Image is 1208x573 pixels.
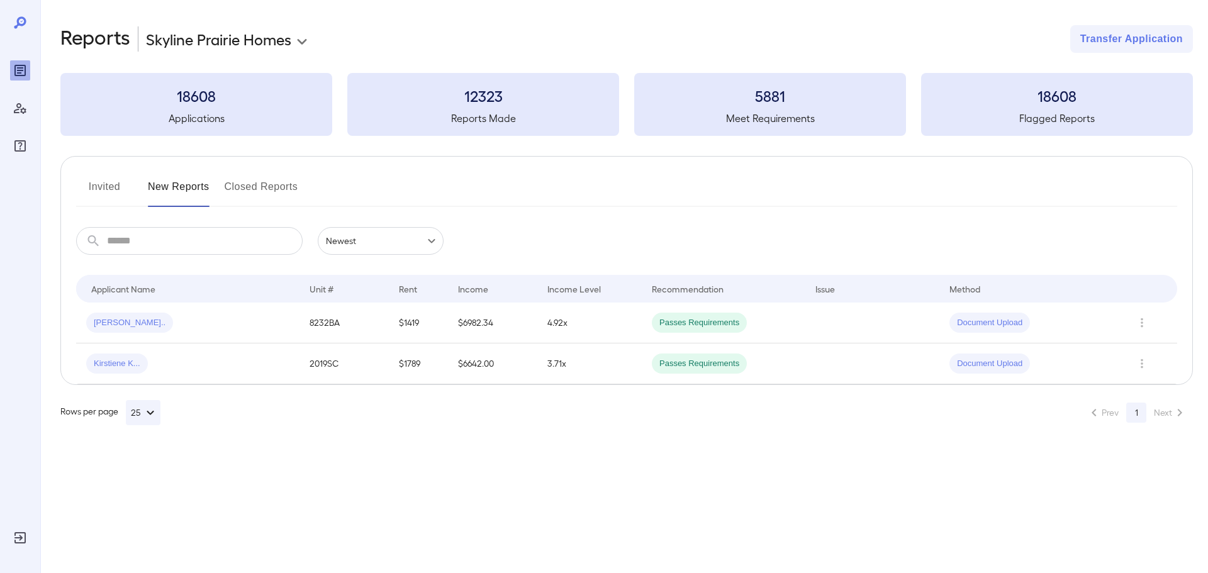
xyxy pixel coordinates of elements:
[347,86,619,106] h3: 12323
[91,281,155,296] div: Applicant Name
[60,73,1193,136] summary: 18608Applications12323Reports Made5881Meet Requirements18608Flagged Reports
[299,343,389,384] td: 2019SC
[1126,403,1146,423] button: page 1
[448,343,537,384] td: $6642.00
[10,136,30,156] div: FAQ
[60,400,160,425] div: Rows per page
[146,29,291,49] p: Skyline Prairie Homes
[299,303,389,343] td: 8232BA
[10,98,30,118] div: Manage Users
[1081,403,1193,423] nav: pagination navigation
[10,60,30,81] div: Reports
[634,86,906,106] h3: 5881
[652,358,747,370] span: Passes Requirements
[225,177,298,207] button: Closed Reports
[652,281,724,296] div: Recommendation
[949,281,980,296] div: Method
[949,358,1030,370] span: Document Upload
[634,111,906,126] h5: Meet Requirements
[389,343,448,384] td: $1789
[60,111,332,126] h5: Applications
[1070,25,1193,53] button: Transfer Application
[86,317,173,329] span: [PERSON_NAME]..
[389,303,448,343] td: $1419
[537,303,642,343] td: 4.92x
[10,528,30,548] div: Log Out
[148,177,210,207] button: New Reports
[399,281,419,296] div: Rent
[652,317,747,329] span: Passes Requirements
[347,111,619,126] h5: Reports Made
[310,281,333,296] div: Unit #
[60,25,130,53] h2: Reports
[537,343,642,384] td: 3.71x
[458,281,488,296] div: Income
[76,177,133,207] button: Invited
[921,86,1193,106] h3: 18608
[448,303,537,343] td: $6982.34
[949,317,1030,329] span: Document Upload
[318,227,444,255] div: Newest
[547,281,601,296] div: Income Level
[815,281,836,296] div: Issue
[60,86,332,106] h3: 18608
[126,400,160,425] button: 25
[86,358,148,370] span: Kirstiene K...
[1132,353,1152,374] button: Row Actions
[1132,313,1152,333] button: Row Actions
[921,111,1193,126] h5: Flagged Reports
